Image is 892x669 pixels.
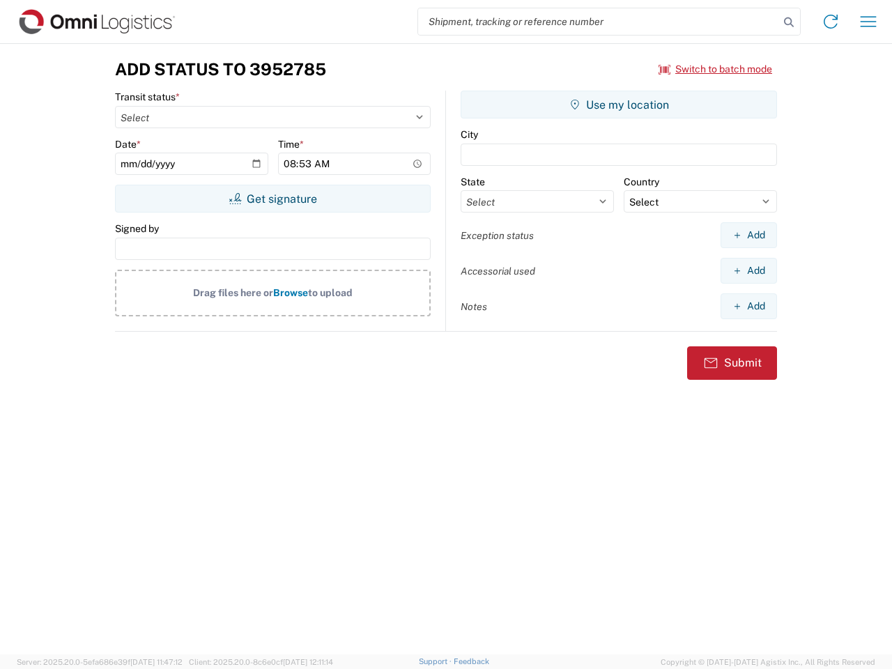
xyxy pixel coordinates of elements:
[283,658,333,666] span: [DATE] 12:11:14
[115,138,141,151] label: Date
[721,258,777,284] button: Add
[461,229,534,242] label: Exception status
[624,176,659,188] label: Country
[659,58,772,81] button: Switch to batch mode
[130,658,183,666] span: [DATE] 11:47:12
[115,185,431,213] button: Get signature
[461,300,487,313] label: Notes
[461,265,535,277] label: Accessorial used
[419,657,454,666] a: Support
[278,138,304,151] label: Time
[687,346,777,380] button: Submit
[189,658,333,666] span: Client: 2025.20.0-8c6e0cf
[661,656,875,668] span: Copyright © [DATE]-[DATE] Agistix Inc., All Rights Reserved
[418,8,779,35] input: Shipment, tracking or reference number
[193,287,273,298] span: Drag files here or
[17,658,183,666] span: Server: 2025.20.0-5efa686e39f
[721,293,777,319] button: Add
[273,287,308,298] span: Browse
[308,287,353,298] span: to upload
[454,657,489,666] a: Feedback
[115,59,326,79] h3: Add Status to 3952785
[461,91,777,118] button: Use my location
[115,222,159,235] label: Signed by
[461,128,478,141] label: City
[115,91,180,103] label: Transit status
[721,222,777,248] button: Add
[461,176,485,188] label: State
